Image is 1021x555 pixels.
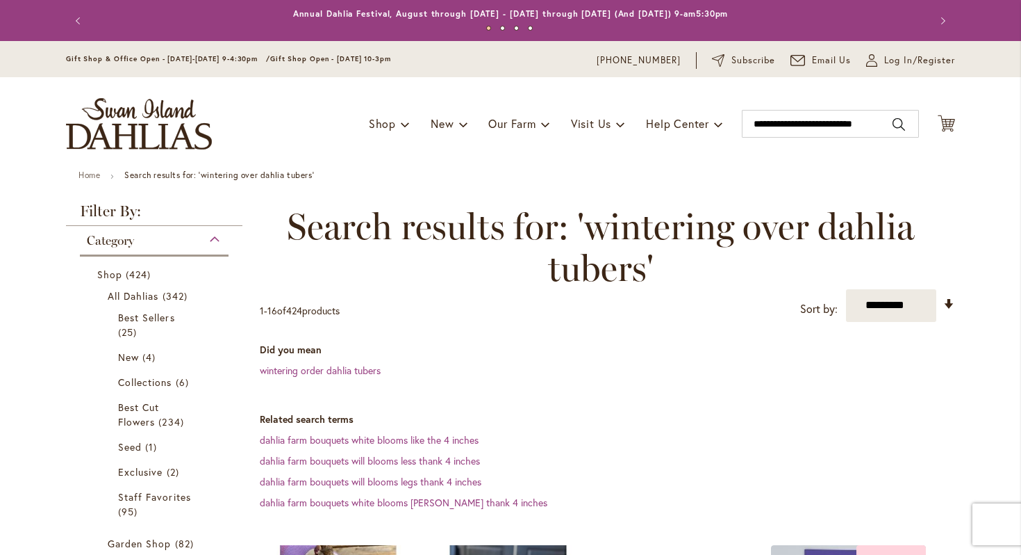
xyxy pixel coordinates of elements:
span: Category [87,233,134,248]
dt: Related search terms [260,412,955,426]
span: Shop [369,116,396,131]
a: Subscribe [712,54,775,67]
span: 342 [163,289,191,303]
span: 424 [126,267,154,282]
span: Email Us [812,54,852,67]
span: Seed [118,440,142,453]
button: 1 of 4 [486,26,491,31]
span: Best Sellers [118,311,175,324]
a: dahlia farm bouquets will blooms less thank 4 inches [260,454,480,467]
span: 424 [286,304,302,317]
span: Visit Us [571,116,611,131]
button: 3 of 4 [514,26,519,31]
a: Shop [97,267,215,282]
a: wintering order dahlia tubers [260,364,381,377]
span: Search results for: 'wintering over dahlia tubers' [260,206,941,289]
span: Collections [118,376,172,389]
span: All Dahlias [108,289,159,303]
span: Staff Favorites [118,490,191,504]
button: 4 of 4 [528,26,533,31]
span: 25 [118,325,140,339]
span: 1 [260,304,264,317]
span: Gift Shop Open - [DATE] 10-3pm [270,54,391,63]
span: Shop [97,268,122,281]
span: Help Center [646,116,709,131]
a: Email Us [790,54,852,67]
button: Previous [66,7,94,35]
span: Our Farm [488,116,536,131]
a: [PHONE_NUMBER] [597,54,681,67]
span: New [118,351,139,364]
span: 2 [167,465,183,479]
span: 82 [175,536,197,551]
span: New [431,116,454,131]
a: Log In/Register [866,54,955,67]
a: Exclusive [118,465,194,479]
a: Best Sellers [118,310,194,339]
button: 2 of 4 [500,26,505,31]
button: Next [927,7,955,35]
a: New [118,350,194,364]
a: Staff Favorites [118,490,194,519]
span: 16 [267,304,277,317]
a: Garden Shop [108,536,204,551]
dt: Did you mean [260,343,955,357]
a: Best Cut Flowers [118,400,194,429]
span: 4 [142,350,159,364]
a: store logo [66,98,212,150]
span: Log In/Register [884,54,955,67]
span: 234 [158,415,187,429]
a: dahlia farm bouquets white blooms like the 4 inches [260,433,479,447]
a: All Dahlias [108,289,204,303]
a: Collections [118,375,194,389]
strong: Search results for: 'wintering over dahlia tubers' [124,170,314,180]
span: Garden Shop [108,537,172,550]
label: Sort by: [800,296,838,322]
a: dahlia farm bouquets will blooms legs thank 4 inches [260,475,481,488]
span: 95 [118,504,141,519]
a: Seed [118,440,194,454]
a: Home [78,170,100,180]
p: - of products [260,300,340,322]
span: 6 [176,375,192,389]
span: Gift Shop & Office Open - [DATE]-[DATE] 9-4:30pm / [66,54,270,63]
a: dahlia farm bouquets white blooms [PERSON_NAME] thank 4 inches [260,496,547,509]
a: Annual Dahlia Festival, August through [DATE] - [DATE] through [DATE] (And [DATE]) 9-am5:30pm [293,8,729,19]
strong: Filter By: [66,204,242,226]
span: Exclusive [118,465,163,478]
span: 1 [145,440,160,454]
span: Best Cut Flowers [118,401,159,428]
span: Subscribe [731,54,775,67]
